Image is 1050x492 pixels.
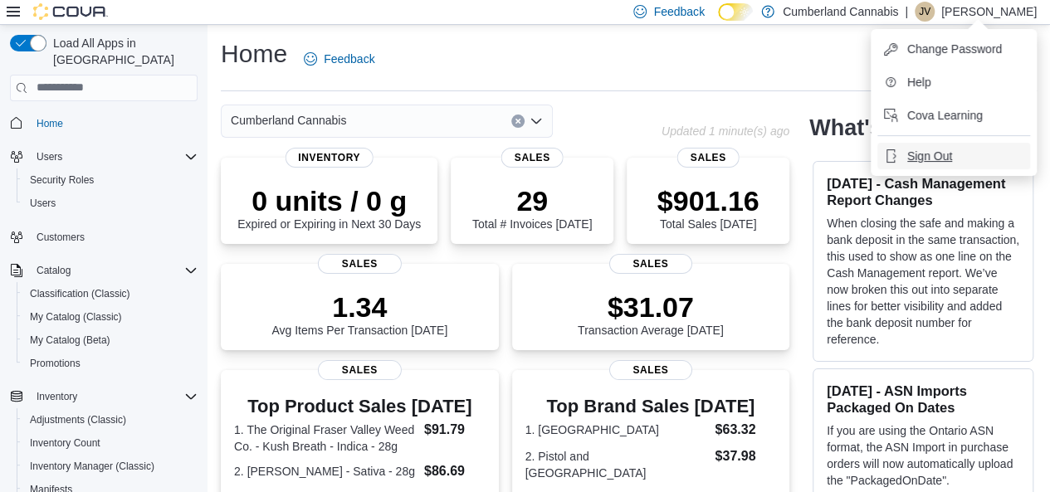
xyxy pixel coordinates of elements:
button: Home [3,111,204,135]
dt: 2. Pistol and [GEOGRAPHIC_DATA] [525,448,709,481]
button: Users [17,192,204,215]
span: Inventory Manager (Classic) [23,456,198,476]
span: Change Password [907,41,1002,57]
dd: $63.32 [715,420,776,440]
a: Classification (Classic) [23,284,137,304]
span: Users [30,197,56,210]
span: Security Roles [30,173,94,187]
dt: 1. The Original Fraser Valley Weed Co. - Kush Breath - Indica - 28g [234,421,418,455]
button: Catalog [30,261,77,280]
span: JV [919,2,930,22]
dt: 2. [PERSON_NAME] - Sativa - 28g [234,463,418,480]
a: My Catalog (Beta) [23,330,117,350]
button: Help [877,69,1030,95]
p: 29 [472,184,592,217]
h3: Top Brand Sales [DATE] [525,397,777,416]
dt: 1. [GEOGRAPHIC_DATA] [525,421,709,438]
span: Users [23,193,198,213]
button: Users [3,145,204,168]
span: Home [30,113,198,134]
button: Inventory Count [17,431,204,455]
img: Cova [33,3,108,20]
span: Sales [318,360,401,380]
span: Inventory Count [23,433,198,453]
a: Home [30,114,70,134]
button: Catalog [3,259,204,282]
a: My Catalog (Classic) [23,307,129,327]
span: Load All Apps in [GEOGRAPHIC_DATA] [46,35,198,68]
p: [PERSON_NAME] [941,2,1037,22]
div: Transaction Average [DATE] [578,290,724,337]
button: Customers [3,225,204,249]
span: Feedback [653,3,704,20]
button: Inventory [3,385,204,408]
span: My Catalog (Beta) [23,330,198,350]
span: Catalog [37,264,71,277]
span: Home [37,117,63,130]
span: Classification (Classic) [30,287,130,300]
button: Security Roles [17,168,204,192]
span: Inventory [285,148,374,168]
button: Change Password [877,36,1030,62]
span: Sales [501,148,564,168]
button: Users [30,147,69,167]
button: Cova Learning [877,102,1030,129]
span: Sign Out [907,148,952,164]
p: Cumberland Cannabis [783,2,898,22]
span: Security Roles [23,170,198,190]
button: Promotions [17,352,204,375]
span: Classification (Classic) [23,284,198,304]
button: Clear input [511,114,525,128]
span: Inventory [37,390,77,403]
span: Users [37,150,62,163]
span: Adjustments (Classic) [23,410,198,430]
h3: [DATE] - Cash Management Report Changes [827,175,1019,208]
span: Inventory [30,387,198,407]
h3: Top Product Sales [DATE] [234,397,486,416]
div: Avg Items Per Transaction [DATE] [271,290,447,337]
span: Customers [30,227,198,247]
span: Help [907,74,931,90]
span: Sales [318,254,401,274]
button: Sign Out [877,143,1030,169]
span: Customers [37,231,85,244]
span: Users [30,147,198,167]
button: Inventory Manager (Classic) [17,455,204,478]
span: Inventory Manager (Classic) [30,460,154,473]
h1: Home [221,37,287,71]
p: When closing the safe and making a bank deposit in the same transaction, this used to show as one... [827,215,1019,348]
div: Justin Valvasori [915,2,935,22]
a: Promotions [23,353,87,373]
button: Inventory [30,387,84,407]
span: Dark Mode [718,21,719,22]
a: Feedback [297,42,381,76]
dd: $37.98 [715,446,776,466]
span: My Catalog (Classic) [23,307,198,327]
dd: $86.69 [424,461,486,481]
span: My Catalog (Beta) [30,334,110,347]
div: Total # Invoices [DATE] [472,184,592,231]
span: Adjustments (Classic) [30,413,126,426]
span: Inventory Count [30,436,100,450]
a: Security Roles [23,170,100,190]
div: Expired or Expiring in Next 30 Days [237,184,421,231]
span: Sales [609,254,692,274]
span: Sales [677,148,740,168]
span: Cova Learning [907,107,983,124]
p: If you are using the Ontario ASN format, the ASN Import in purchase orders will now automatically... [827,422,1019,489]
button: My Catalog (Classic) [17,305,204,329]
button: Adjustments (Classic) [17,408,204,431]
span: Feedback [324,51,374,67]
dd: $91.79 [424,420,486,440]
p: $901.16 [657,184,759,217]
input: Dark Mode [718,3,753,21]
span: My Catalog (Classic) [30,310,122,324]
button: Classification (Classic) [17,282,204,305]
button: My Catalog (Beta) [17,329,204,352]
span: Cumberland Cannabis [231,110,346,130]
p: Updated 1 minute(s) ago [662,124,789,138]
a: Users [23,193,62,213]
div: Total Sales [DATE] [657,184,759,231]
a: Customers [30,227,91,247]
button: Open list of options [530,114,543,128]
